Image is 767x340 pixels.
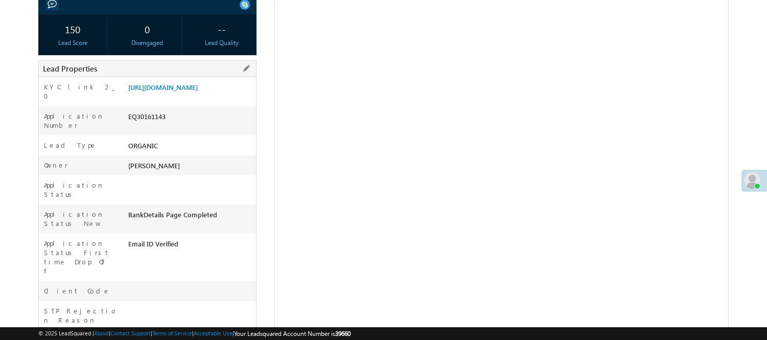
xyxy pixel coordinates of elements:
[126,210,256,224] div: BankDetails Page Completed
[234,330,351,337] span: Your Leadsquared Account Number is
[43,63,97,74] span: Lead Properties
[44,239,118,276] label: Application Status First time Drop Off
[335,330,351,337] span: 39660
[38,329,351,338] span: © 2025 LeadSquared | | | | |
[44,82,118,101] label: KYC link 2_0
[128,83,198,92] a: [URL][DOMAIN_NAME]
[115,38,179,48] div: Disengaged
[94,330,109,336] a: About
[152,330,192,336] a: Terms of Service
[44,210,118,228] label: Application Status New
[110,330,151,336] a: Contact Support
[44,141,97,150] label: Lead Type
[44,161,68,170] label: Owner
[190,38,253,48] div: Lead Quality
[44,111,118,130] label: Application Number
[41,38,104,48] div: Lead Score
[44,286,110,296] label: Client Code
[126,141,256,155] div: ORGANIC
[190,19,253,38] div: --
[128,161,180,170] span: [PERSON_NAME]
[126,111,256,126] div: EQ30161143
[44,180,118,199] label: Application Status
[194,330,233,336] a: Acceptable Use
[115,19,179,38] div: 0
[126,239,256,253] div: Email ID Verified
[41,19,104,38] div: 150
[44,306,118,325] label: STP Rejection Reason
